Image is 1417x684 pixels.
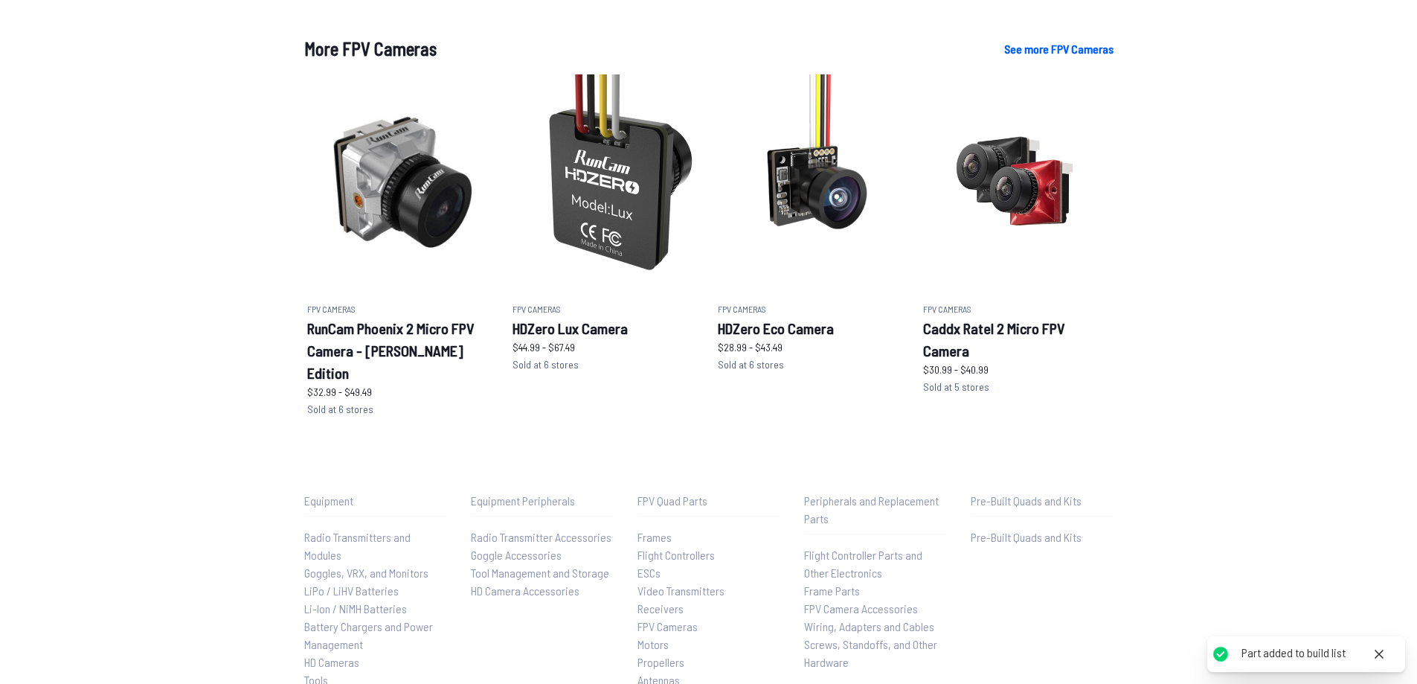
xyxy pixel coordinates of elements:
[718,74,905,373] a: imageFPV CamerasHDZero Eco Camera$28.99 - $43.49Sold at 6 stores
[307,403,373,415] span: Sold at 6 stores
[513,74,700,289] img: image
[804,546,947,582] a: Flight Controller Parts and Other Electronics
[637,601,684,616] span: Receivers
[804,492,947,528] p: Peripherals and Replacement Parts
[471,582,614,600] a: HD Camera Accessories
[304,601,407,616] span: Li-Ion / NiMH Batteries
[971,528,1114,546] a: Pre-Built Quads and Kits
[971,492,1114,510] p: Pre-Built Quads and Kits
[471,530,611,544] span: Radio Transmitter Accessories
[471,584,579,598] span: HD Camera Accessories
[804,600,947,618] a: FPV Camera Accessories
[637,618,780,636] a: FPV Cameras
[637,600,780,618] a: Receivers
[804,584,860,598] span: Frame Parts
[304,564,447,582] a: Goggles, VRX, and Monitors
[718,317,905,339] h2: HDZero Eco Camera
[513,358,579,371] span: Sold at 6 stores
[304,618,447,653] a: Battery Chargers and Power Management
[923,74,1111,395] a: imageFPV CamerasCaddx Ratel 2 Micro FPV Camera$30.99 - $40.99Sold at 5 stores
[471,528,614,546] a: Radio Transmitter Accessories
[1241,645,1346,661] div: Part added to build list
[718,304,766,314] span: FPV Cameras
[923,74,1111,289] img: image
[513,74,700,373] a: imageFPV CamerasHDZero Lux Camera$44.99 - $67.49Sold at 6 stores
[304,566,428,580] span: Goggles, VRX, and Monitors
[304,530,411,562] span: Radio Transmitters and Modules
[804,618,947,636] a: Wiring, Adapters and Cables
[304,582,447,600] a: LiPo / LiHV Batteries
[804,582,947,600] a: Frame Parts
[637,655,684,669] span: Propellers
[513,339,700,355] p: $44.99 - $67.49
[637,528,780,546] a: Frames
[304,584,399,598] span: LiPo / LiHV Batteries
[304,619,433,651] span: Battery Chargers and Power Management
[637,619,698,633] span: FPV Cameras
[637,653,780,671] a: Propellers
[471,492,614,510] p: Equipment Peripherals
[307,74,495,418] a: imageFPV CamerasRunCam Phoenix 2 Micro FPV Camera - [PERSON_NAME] Edition$32.99 - $49.49Sold at 6...
[304,600,447,618] a: Li-Ion / NiMH Batteries
[923,380,989,393] span: Sold at 5 stores
[637,548,715,562] span: Flight Controllers
[923,317,1111,362] h2: Caddx Ratel 2 Micro FPV Camera
[637,564,780,582] a: ESCs
[971,530,1082,544] span: Pre-Built Quads and Kits
[471,566,609,580] span: Tool Management and Storage
[307,304,356,314] span: FPV Cameras
[471,548,562,562] span: Goggle Accessories
[923,362,1111,377] p: $30.99 - $40.99
[304,492,447,510] p: Equipment
[307,317,495,384] h2: RunCam Phoenix 2 Micro FPV Camera - [PERSON_NAME] Edition
[471,546,614,564] a: Goggle Accessories
[804,619,934,633] span: Wiring, Adapters and Cables
[804,601,918,616] span: FPV Camera Accessories
[1004,40,1114,58] a: See more FPV Cameras
[513,304,561,314] span: FPV Cameras
[471,564,614,582] a: Tool Management and Storage
[304,528,447,564] a: Radio Transmitters and Modules
[718,339,905,355] p: $28.99 - $43.49
[637,584,724,598] span: Video Transmitters
[513,317,700,339] h2: HDZero Lux Camera
[307,384,495,400] p: $32.99 - $49.49
[304,36,980,63] h1: More FPV Cameras
[637,530,672,544] span: Frames
[637,582,780,600] a: Video Transmitters
[718,74,905,289] img: image
[804,636,947,671] a: Screws, Standoffs, and Other Hardware
[804,548,922,580] span: Flight Controller Parts and Other Electronics
[304,653,447,671] a: HD Cameras
[718,358,784,371] span: Sold at 6 stores
[804,637,937,669] span: Screws, Standoffs, and Other Hardware
[923,304,971,314] span: FPV Cameras
[637,492,780,510] p: FPV Quad Parts
[304,655,359,669] span: HD Cameras
[637,546,780,564] a: Flight Controllers
[637,636,780,653] a: Motors
[637,566,661,580] span: ESCs
[307,74,495,289] img: image
[637,637,669,651] span: Motors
